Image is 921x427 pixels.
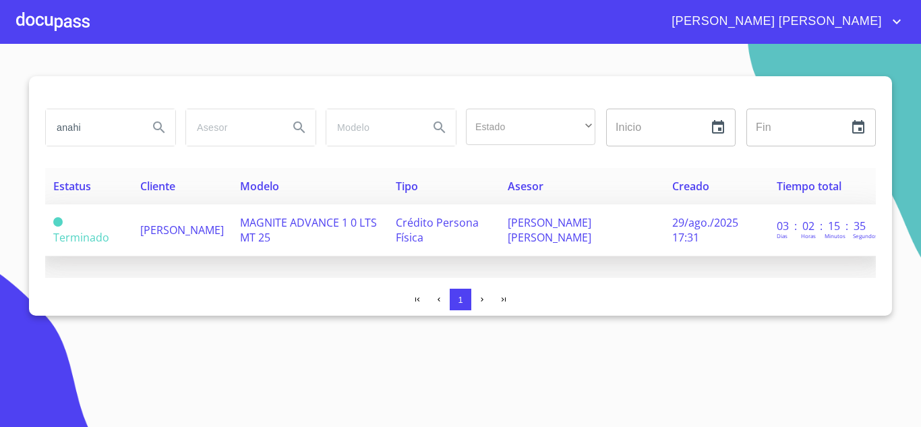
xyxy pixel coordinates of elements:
span: Tipo [396,179,418,194]
span: Modelo [240,179,279,194]
span: Asesor [508,179,543,194]
p: Minutos [825,232,845,239]
span: [PERSON_NAME] [PERSON_NAME] [508,215,591,245]
span: Cliente [140,179,175,194]
div: ​ [466,109,595,145]
span: [PERSON_NAME] [PERSON_NAME] [661,11,889,32]
span: MAGNITE ADVANCE 1 0 LTS MT 25 [240,215,377,245]
p: Horas [801,232,816,239]
input: search [186,109,278,146]
span: Creado [672,179,709,194]
span: Tiempo total [777,179,841,194]
span: Terminado [53,230,109,245]
button: Search [283,111,316,144]
p: Dias [777,232,788,239]
span: 29/ago./2025 17:31 [672,215,738,245]
input: search [326,109,418,146]
span: Crédito Persona Física [396,215,479,245]
p: 03 : 02 : 15 : 35 [777,219,868,233]
span: Terminado [53,217,63,227]
button: account of current user [661,11,905,32]
span: Estatus [53,179,91,194]
span: 1 [458,295,463,305]
p: Segundos [853,232,878,239]
span: [PERSON_NAME] [140,223,224,237]
button: Search [423,111,456,144]
input: search [46,109,138,146]
button: 1 [450,289,471,310]
button: Search [143,111,175,144]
